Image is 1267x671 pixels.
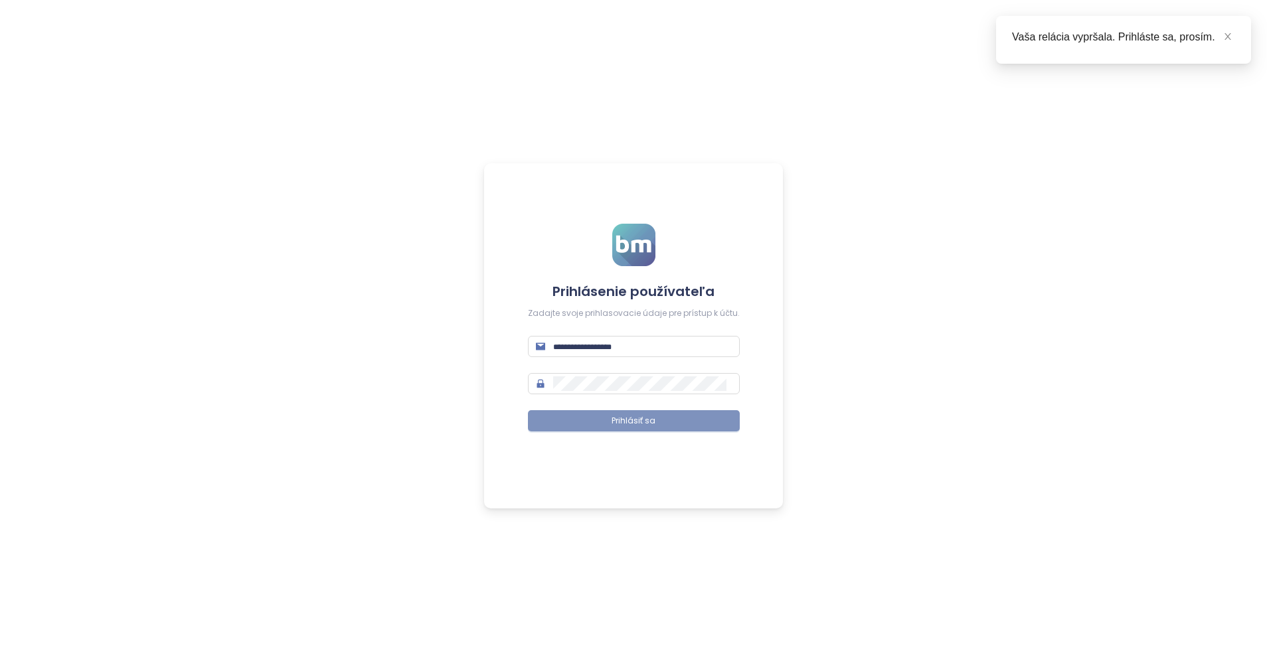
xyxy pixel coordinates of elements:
[536,379,545,388] span: lock
[528,307,740,320] div: Zadajte svoje prihlasovacie údaje pre prístup k účtu.
[612,224,655,266] img: logo
[528,282,740,301] h4: Prihlásenie používateľa
[612,415,655,427] span: Prihlásiť sa
[1223,32,1232,41] span: close
[536,342,545,351] span: mail
[528,410,740,431] button: Prihlásiť sa
[1012,29,1235,45] div: Vaša relácia vypršala. Prihláste sa, prosím.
